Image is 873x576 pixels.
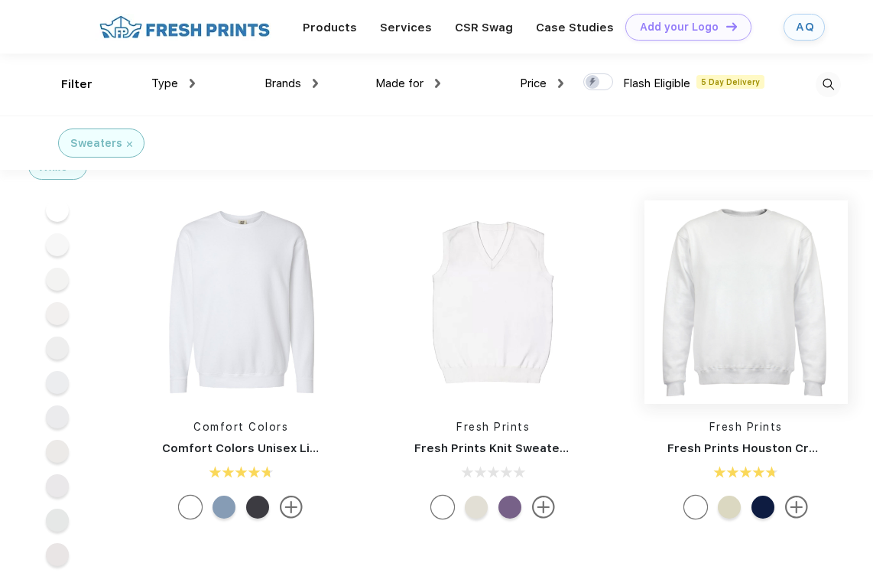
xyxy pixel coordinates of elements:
[391,200,595,404] img: func=resize&h=266
[264,76,301,90] span: Brands
[151,76,178,90] span: Type
[718,496,741,519] div: Beige
[414,441,596,455] a: Fresh Prints Knit Sweater Vest
[751,496,774,519] div: Navy
[193,421,288,433] a: Comfort Colors
[95,14,274,41] img: fo%20logo%202.webp
[465,496,488,519] div: Beige with White
[139,200,342,404] img: func=resize&h=266
[498,496,521,519] div: Plaid
[190,79,195,88] img: dropdown.png
[667,441,826,455] a: Fresh Prints Houston Crew
[380,21,432,34] a: Services
[162,441,543,455] a: Comfort Colors Unisex Lightweight Cotton Crewneck Sweatshirt
[313,79,318,88] img: dropdown.png
[246,496,269,519] div: Black
[61,76,92,93] div: Filter
[435,79,440,88] img: dropdown.png
[431,496,454,519] div: White
[303,21,357,34] a: Products
[816,72,841,97] img: desktop_search.svg
[709,421,783,433] a: Fresh Prints
[696,75,764,89] span: 5 Day Delivery
[623,76,690,90] span: Flash Eligible
[520,76,547,90] span: Price
[280,496,303,519] img: more.svg
[796,21,813,34] div: AQ
[375,76,424,90] span: Made for
[684,496,707,519] div: White
[179,496,202,519] div: White
[70,135,122,151] div: Sweaters
[213,496,235,519] div: Blue Jean
[532,496,555,519] img: more.svg
[785,496,808,519] img: more.svg
[640,21,719,34] div: Add your Logo
[558,79,563,88] img: dropdown.png
[455,21,513,34] a: CSR Swag
[127,142,132,147] img: filter_cancel.svg
[456,421,530,433] a: Fresh Prints
[726,22,737,31] img: DT
[644,200,848,404] img: func=resize&h=266
[784,14,825,41] a: AQ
